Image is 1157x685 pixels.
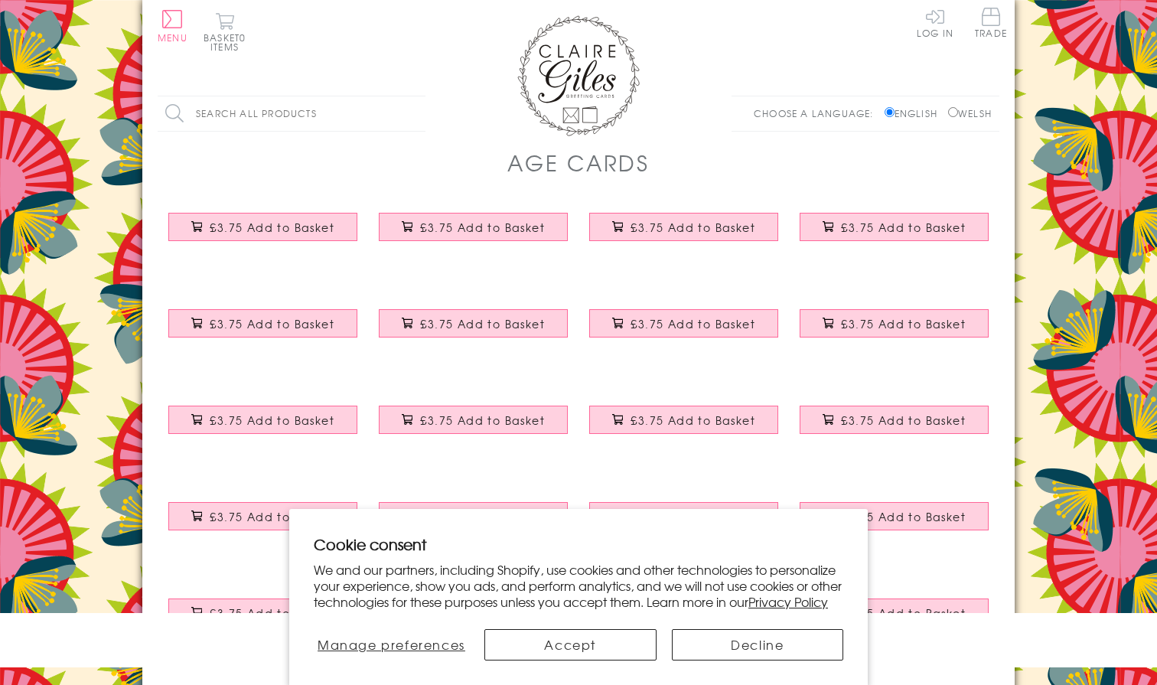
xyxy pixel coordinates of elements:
[168,309,358,338] button: £3.75 Add to Basket
[158,298,368,364] a: Birthday Card, Age 50 - Chequers, Happy 50th Birthday, Embellished with pompoms £3.75 Add to Basket
[578,394,789,460] a: Birthday Card, Age 1, Pink, 1st Birthday, Embellished with pompoms £3.75 Add to Basket
[841,605,966,621] span: £3.75 Add to Basket
[517,15,640,136] img: Claire Giles Greetings Cards
[420,220,545,235] span: £3.75 Add to Basket
[578,298,789,364] a: Birthday Card, Age 70 - Flower Power, Happy 70th Birthday, Embellished with pompoms £3.75 Add to ...
[975,8,1007,41] a: Trade
[484,629,657,661] button: Accept
[841,316,966,331] span: £3.75 Add to Basket
[318,635,465,654] span: Manage preferences
[379,502,569,530] button: £3.75 Add to Basket
[158,201,368,267] a: Birthday Card, Age 18 - Pink Circle, Happy 18th Birthday, Embellished with pompoms £3.75 Add to B...
[578,201,789,267] a: Birthday Card, Age 30 - Flowers, Happy 30th Birthday, Embellished with pompoms £3.75 Add to Basket
[885,106,945,120] label: English
[789,201,999,267] a: Birthday Card, Age 40 - Starburst, Happy 40th Birthday, Embellished with pompoms £3.75 Add to Basket
[917,8,953,38] a: Log In
[789,491,999,556] a: Birthday Card, Age 3, Pink, Happy 3rd Birthday, Embellished with pompoms £3.75 Add to Basket
[789,394,999,460] a: Birthday Card, Age 1, Blue, 1st Birthday, Embellished with pompoms £3.75 Add to Basket
[158,31,187,44] span: Menu
[210,220,334,235] span: £3.75 Add to Basket
[210,316,334,331] span: £3.75 Add to Basket
[672,629,844,661] button: Decline
[507,147,650,178] h1: Age Cards
[948,106,992,120] label: Welsh
[589,406,779,434] button: £3.75 Add to Basket
[379,213,569,241] button: £3.75 Add to Basket
[420,316,545,331] span: £3.75 Add to Basket
[800,502,989,530] button: £3.75 Add to Basket
[314,629,469,661] button: Manage preferences
[158,96,425,131] input: Search all products
[948,107,958,117] input: Welsh
[754,106,882,120] p: Choose a language:
[168,406,358,434] button: £3.75 Add to Basket
[368,491,578,556] a: Birthday Card, Age 2 - Blue, 2 Today, Embellished with colourful pompoms £3.75 Add to Basket
[210,413,334,428] span: £3.75 Add to Basket
[168,502,358,530] button: £3.75 Add to Basket
[789,587,999,653] a: Birthday Card, Age 5 - Blue, 5 Today, Hooray!!!, Embellished with pompoms £3.75 Add to Basket
[885,107,895,117] input: English
[158,394,368,460] a: Birthday Card, Age 90 - Starburst, Happy 90th Birthday, Embellished with pompoms £3.75 Add to Basket
[841,413,966,428] span: £3.75 Add to Basket
[314,533,843,555] h2: Cookie consent
[800,406,989,434] button: £3.75 Add to Basket
[975,8,1007,38] span: Trade
[168,213,358,241] button: £3.75 Add to Basket
[631,413,755,428] span: £3.75 Add to Basket
[631,316,755,331] span: £3.75 Add to Basket
[158,10,187,42] button: Menu
[800,309,989,338] button: £3.75 Add to Basket
[800,599,989,627] button: £3.75 Add to Basket
[210,31,246,54] span: 0 items
[589,502,779,530] button: £3.75 Add to Basket
[410,96,425,131] input: Search
[420,413,545,428] span: £3.75 Add to Basket
[841,509,966,524] span: £3.75 Add to Basket
[168,599,358,627] button: £3.75 Add to Basket
[800,213,989,241] button: £3.75 Add to Basket
[589,309,779,338] button: £3.75 Add to Basket
[841,220,966,235] span: £3.75 Add to Basket
[789,298,999,364] a: Birthday Card, Age 80 - Wheel, Happy 80th Birthday, Embellished with pompoms £3.75 Add to Basket
[379,309,569,338] button: £3.75 Add to Basket
[204,12,246,51] button: Basket0 items
[314,562,843,609] p: We and our partners, including Shopify, use cookies and other technologies to personalize your ex...
[748,592,828,611] a: Privacy Policy
[158,587,368,653] a: Birthday Card, Age 4 - Pink, It's your 4th Birthday, Embellished with pompoms £3.75 Add to Basket
[368,394,578,460] a: Birthday Card, Age 100 - Petal, Happy 100th Birthday, Embellished with pompoms £3.75 Add to Basket
[210,509,334,524] span: £3.75 Add to Basket
[368,201,578,267] a: Birthday Card, Age 21 - Blue Circle, Happy 21st Birthday, Embellished with pompoms £3.75 Add to B...
[631,220,755,235] span: £3.75 Add to Basket
[158,491,368,556] a: Birthday Card, Age 2 - Pink, 2 Today, Embellished with colourful pompoms £3.75 Add to Basket
[578,491,789,556] a: Birthday Card, Age 3 - Blue, Happy 3rd Birthday, Embellished with pompoms £3.75 Add to Basket
[368,298,578,364] a: Birthday Card, Age 60 - Sunshine, Happy 60th Birthday, Embellished with pompoms £3.75 Add to Basket
[589,213,779,241] button: £3.75 Add to Basket
[210,605,334,621] span: £3.75 Add to Basket
[379,406,569,434] button: £3.75 Add to Basket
